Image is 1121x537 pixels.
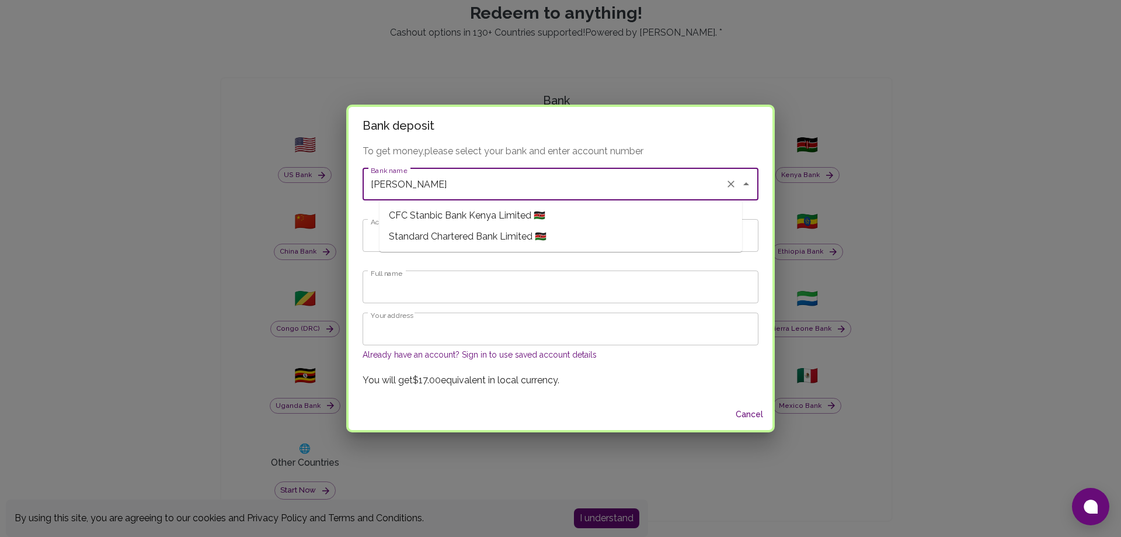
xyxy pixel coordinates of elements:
[389,230,546,244] span: Standard Chartered Bank Limited 🇰🇪
[363,144,758,158] p: To get money, please select your bank and enter account number
[371,310,413,320] label: Your address
[730,404,768,425] button: Cancel
[723,176,739,192] button: Clear
[349,107,772,144] h2: Bank deposit
[389,209,545,223] span: CFC Stanbic Bank Kenya Limited 🇰🇪
[371,268,402,278] label: Full name
[371,217,426,227] label: Account Number
[1072,488,1109,525] button: Open chat window
[371,165,407,175] label: Bank name
[363,373,758,387] p: You will get $17.00 equivalent in local currency.
[363,349,597,361] button: Already have an account? Sign in to use saved account details
[738,176,754,192] button: Close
